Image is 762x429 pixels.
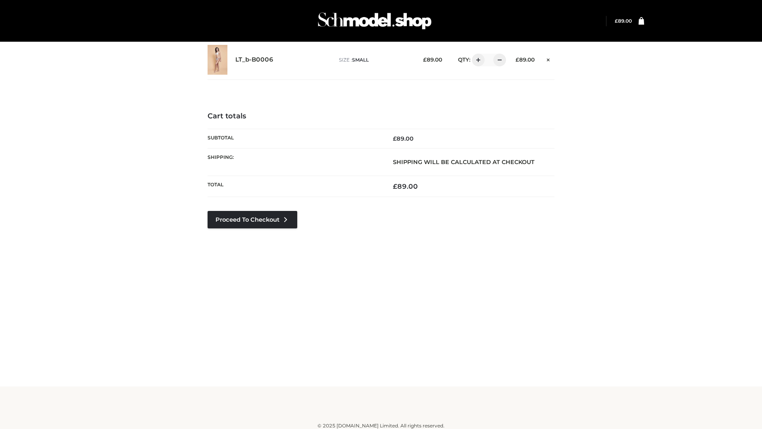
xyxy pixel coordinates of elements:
[450,54,503,66] div: QTY:
[615,18,618,24] span: £
[235,56,273,64] a: LT_b-B0006
[393,182,418,190] bdi: 89.00
[352,57,369,63] span: SMALL
[423,56,442,63] bdi: 89.00
[208,45,227,75] img: LT_b-B0006 - SMALL
[339,56,411,64] p: size :
[393,182,397,190] span: £
[208,211,297,228] a: Proceed to Checkout
[516,56,519,63] span: £
[393,135,396,142] span: £
[615,18,632,24] bdi: 89.00
[423,56,427,63] span: £
[208,148,381,176] th: Shipping:
[315,5,434,37] img: Schmodel Admin 964
[615,18,632,24] a: £89.00
[516,56,535,63] bdi: 89.00
[208,176,381,197] th: Total
[393,158,535,166] strong: Shipping will be calculated at checkout
[543,54,554,64] a: Remove this item
[208,112,554,121] h4: Cart totals
[208,129,381,148] th: Subtotal
[393,135,414,142] bdi: 89.00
